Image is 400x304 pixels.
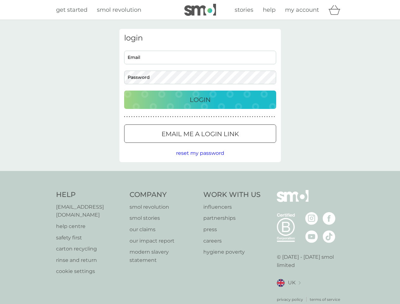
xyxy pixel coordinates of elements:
[165,115,166,118] p: ●
[97,5,141,15] a: smol revolution
[201,115,203,118] p: ●
[230,115,232,118] p: ●
[242,115,244,118] p: ●
[254,115,256,118] p: ●
[277,253,344,269] p: © [DATE] - [DATE] smol limited
[203,225,261,234] a: press
[190,95,211,105] p: Login
[208,115,210,118] p: ●
[124,124,276,143] button: Email me a login link
[156,115,157,118] p: ●
[138,115,140,118] p: ●
[323,212,335,225] img: visit the smol Facebook page
[126,115,128,118] p: ●
[130,248,197,264] a: modern slavery statement
[252,115,253,118] p: ●
[150,115,152,118] p: ●
[196,115,198,118] p: ●
[235,5,253,15] a: stories
[124,34,276,43] h3: login
[136,115,137,118] p: ●
[175,115,176,118] p: ●
[299,281,301,285] img: select a new location
[274,115,275,118] p: ●
[203,203,261,211] a: influencers
[130,203,197,211] a: smol revolution
[56,203,124,219] a: [EMAIL_ADDRESS][DOMAIN_NAME]
[323,230,335,243] img: visit the smol Tiktok page
[211,115,212,118] p: ●
[56,6,87,13] span: get started
[130,225,197,234] p: our claims
[203,237,261,245] a: careers
[189,115,190,118] p: ●
[56,245,124,253] a: carton recycling
[245,115,246,118] p: ●
[199,115,200,118] p: ●
[206,115,207,118] p: ●
[203,214,261,222] a: partnerships
[143,115,145,118] p: ●
[153,115,154,118] p: ●
[160,115,162,118] p: ●
[56,256,124,264] p: rinse and return
[184,4,216,16] img: smol
[328,3,344,16] div: basket
[130,190,197,200] h4: Company
[221,115,222,118] p: ●
[305,212,318,225] img: visit the smol Instagram page
[131,115,132,118] p: ●
[285,5,319,15] a: my account
[288,279,295,287] span: UK
[269,115,270,118] p: ●
[56,190,124,200] h4: Help
[240,115,241,118] p: ●
[162,129,239,139] p: Email me a login link
[223,115,224,118] p: ●
[56,234,124,242] a: safety first
[310,296,340,302] a: terms of service
[204,115,205,118] p: ●
[262,115,263,118] p: ●
[163,115,164,118] p: ●
[235,6,253,13] span: stories
[168,115,169,118] p: ●
[124,115,125,118] p: ●
[192,115,193,118] p: ●
[130,237,197,245] a: our impact report
[176,149,224,157] button: reset my password
[134,115,135,118] p: ●
[216,115,217,118] p: ●
[203,248,261,256] a: hygiene poverty
[277,279,285,287] img: UK flag
[285,6,319,13] span: my account
[266,115,268,118] p: ●
[172,115,174,118] p: ●
[238,115,239,118] p: ●
[263,6,276,13] span: help
[187,115,188,118] p: ●
[180,115,181,118] p: ●
[264,115,265,118] p: ●
[146,115,147,118] p: ●
[177,115,178,118] p: ●
[218,115,219,118] p: ●
[130,214,197,222] a: smol stories
[277,190,308,212] img: smol
[56,267,124,275] a: cookie settings
[225,115,227,118] p: ●
[56,5,87,15] a: get started
[277,296,303,302] a: privacy policy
